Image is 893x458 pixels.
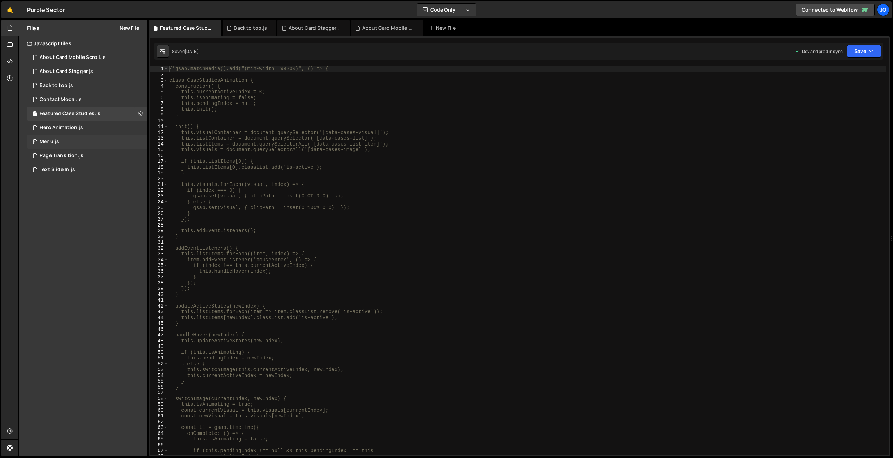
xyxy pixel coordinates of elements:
div: 60 [150,408,168,413]
div: Dev and prod in sync [795,48,843,54]
div: Hero Animation.js [40,124,83,131]
div: 16 [150,153,168,159]
div: 40 [150,292,168,298]
div: 16277/43910.js [27,135,147,149]
button: New File [113,25,139,31]
div: 28 [150,222,168,228]
div: About Card Mobile Scroll.js [40,54,106,61]
div: 42 [150,303,168,309]
button: Save [847,45,881,58]
div: 25 [150,205,168,211]
div: 32 [150,245,168,251]
div: 23 [150,193,168,199]
div: 38 [150,280,168,286]
div: 18 [150,164,168,170]
div: 34 [150,257,168,263]
div: 50 [150,350,168,356]
div: 15 [150,147,168,153]
div: [DATE] [185,48,199,54]
div: 52 [150,361,168,367]
div: 6 [150,95,168,101]
div: About Card Mobile Scroll.js [362,25,415,32]
div: 58 [150,396,168,402]
a: 🤙 [1,1,19,18]
div: Back to top.js [40,82,73,89]
div: 63 [150,425,168,431]
div: 31 [150,240,168,245]
div: 26 [150,211,168,217]
div: 7 [150,101,168,107]
div: 10 [150,118,168,124]
div: 11 [150,124,168,130]
div: Page Transition.js [40,153,84,159]
div: 45 [150,321,168,326]
div: 43 [150,309,168,315]
div: 3 [150,78,168,83]
span: 1 [33,140,37,145]
div: 1 [150,66,168,72]
div: 16277/44048.js [27,93,147,107]
div: 48 [150,338,168,344]
div: Purple Sector [27,6,65,14]
a: Jo [877,4,889,16]
div: 65 [150,436,168,442]
div: 49 [150,344,168,350]
button: Code Only [417,4,476,16]
div: 55 [150,378,168,384]
div: 35 [150,263,168,269]
div: 30 [150,234,168,240]
div: About Card Stagger.js [40,68,93,75]
div: 66 [150,442,168,448]
div: 24 [150,199,168,205]
div: 12 [150,130,168,136]
div: 39 [150,286,168,292]
div: Featured Case Studies.js [40,110,100,117]
div: 46 [150,326,168,332]
h2: Files [27,24,40,32]
div: Featured Case Studies.js [160,25,213,32]
div: 16277/43991.js [27,107,147,121]
div: 21 [150,182,168,188]
div: Text Slide In.js [40,167,75,173]
div: 20 [150,176,168,182]
div: 53 [150,367,168,373]
div: 17 [150,159,168,164]
div: 16277/44771.js [27,65,147,79]
div: 16277/44772.js [27,50,147,65]
div: 16277/43964.js [27,163,147,177]
div: 37 [150,274,168,280]
div: Javascript files [19,36,147,50]
div: 22 [150,188,168,194]
div: 5 [150,89,168,95]
div: 41 [150,297,168,303]
div: 56 [150,384,168,390]
div: Saved [172,48,199,54]
div: 16277/44633.js [27,149,147,163]
div: 62 [150,419,168,425]
div: 44 [150,315,168,321]
div: 67 [150,448,168,454]
div: 36 [150,269,168,275]
div: Contact Modal.js [40,96,82,103]
div: 14 [150,141,168,147]
div: 16277/44071.js [27,79,147,93]
div: 13 [150,135,168,141]
div: About Card Stagger.js [289,25,341,32]
div: 64 [150,431,168,437]
div: 57 [150,390,168,396]
div: 16277/43936.js [27,121,147,135]
div: 61 [150,413,168,419]
div: New File [429,25,458,32]
div: Back to top.js [234,25,267,32]
a: Connected to Webflow [796,4,875,16]
div: Menu.js [40,139,59,145]
div: 47 [150,332,168,338]
div: 33 [150,251,168,257]
div: 8 [150,107,168,113]
span: 1 [33,112,37,117]
div: 27 [150,216,168,222]
div: 51 [150,355,168,361]
div: 54 [150,373,168,379]
div: 2 [150,72,168,78]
